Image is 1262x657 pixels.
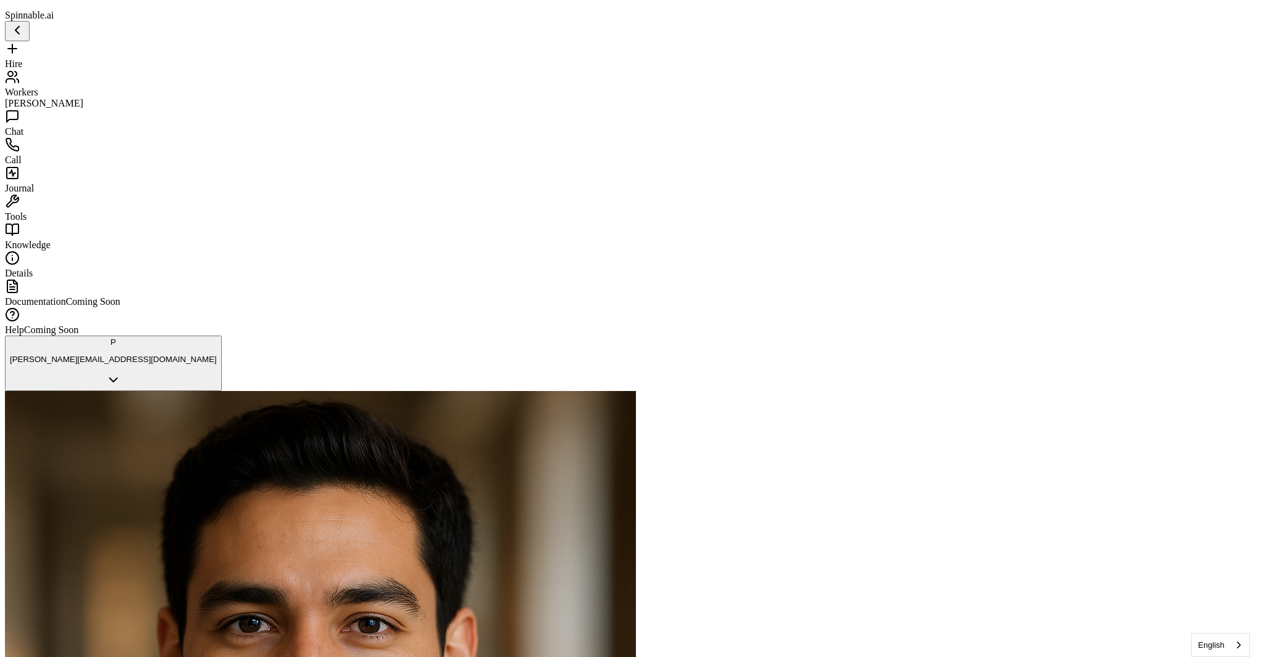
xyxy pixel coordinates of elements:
span: Tools [5,211,26,222]
span: Details [5,268,33,278]
span: Coming Soon [24,324,78,335]
span: .ai [44,10,54,20]
span: Hire [5,58,22,69]
span: Workers [5,87,38,97]
p: [PERSON_NAME][EMAIL_ADDRESS][DOMAIN_NAME] [10,355,217,364]
span: P [110,337,116,347]
span: Spinnable [5,10,54,20]
div: [PERSON_NAME] [5,98,1257,109]
aside: Language selected: English [1191,633,1250,657]
div: Language [1191,633,1250,657]
span: Chat [5,126,23,137]
span: Knowledge [5,240,51,250]
a: English [1192,634,1249,656]
span: Coming Soon [66,296,120,307]
span: Journal [5,183,34,193]
span: Help [5,324,24,335]
span: Call [5,155,22,165]
span: Documentation [5,296,66,307]
button: P[PERSON_NAME][EMAIL_ADDRESS][DOMAIN_NAME] [5,336,222,391]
